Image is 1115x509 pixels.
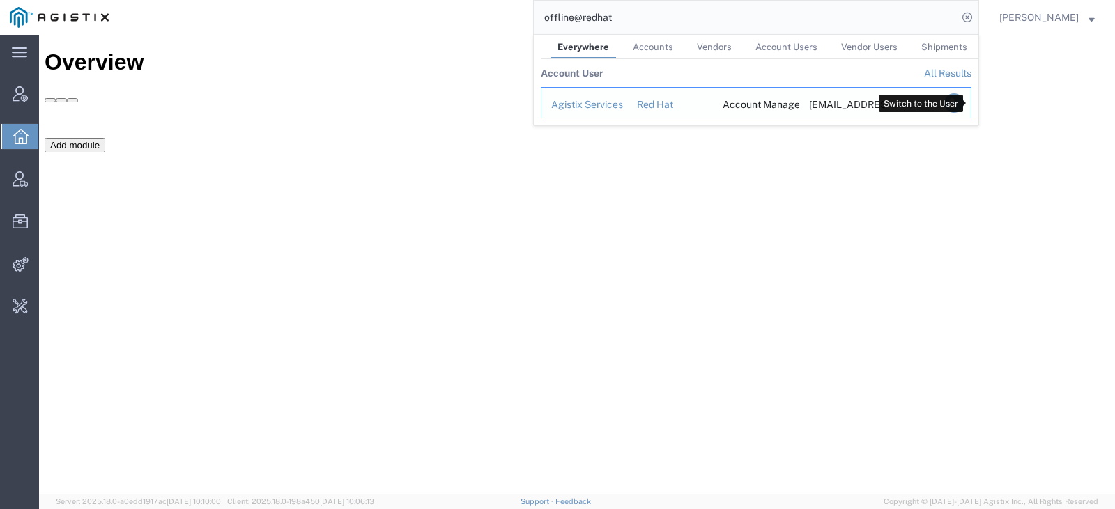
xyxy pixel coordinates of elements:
[924,68,971,79] a: View all account users found by criterion
[541,59,978,125] table: Search Results
[39,35,1115,494] iframe: FS Legacy Container
[999,10,1079,25] span: Carrie Virgilio
[755,42,817,52] span: Account Users
[10,7,109,28] img: logo
[167,497,221,506] span: [DATE] 10:10:00
[895,97,927,112] div: Active
[723,97,790,112] div: Account Manager
[697,42,732,52] span: Vendors
[521,497,555,506] a: Support
[541,59,603,87] th: Account User
[841,42,898,52] span: Vendor Users
[320,497,374,506] span: [DATE] 10:06:13
[884,496,1098,508] span: Copyright © [DATE]-[DATE] Agistix Inc., All Rights Reserved
[999,9,1095,26] button: [PERSON_NAME]
[633,42,673,52] span: Accounts
[227,497,374,506] span: Client: 2025.18.0-198a450
[551,97,617,112] div: Agistix Services
[809,97,876,112] div: offline_notifications+rh@agistix.com
[921,42,967,52] span: Shipments
[555,497,591,506] a: Feedback
[534,1,958,34] input: Search for shipment number, reference number
[56,497,221,506] span: Server: 2025.18.0-a0edd1917ac
[557,42,609,52] span: Everywhere
[637,97,704,112] div: Red Hat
